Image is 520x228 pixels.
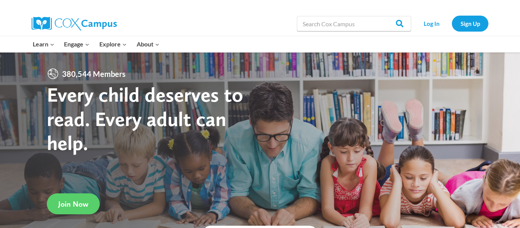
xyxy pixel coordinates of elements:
input: Search Cox Campus [297,16,411,31]
span: About [137,39,160,49]
strong: Every child deserves to read. Every adult can help. [47,82,243,155]
span: 380,544 Members [59,68,129,80]
img: Cox Campus [32,17,117,30]
span: Engage [64,39,89,49]
span: Explore [99,39,127,49]
span: Learn [33,39,54,49]
nav: Secondary Navigation [415,16,488,31]
a: Sign Up [452,16,488,31]
nav: Primary Navigation [28,36,164,52]
span: Join Now [58,199,88,209]
a: Log In [415,16,448,31]
a: Join Now [47,193,100,214]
